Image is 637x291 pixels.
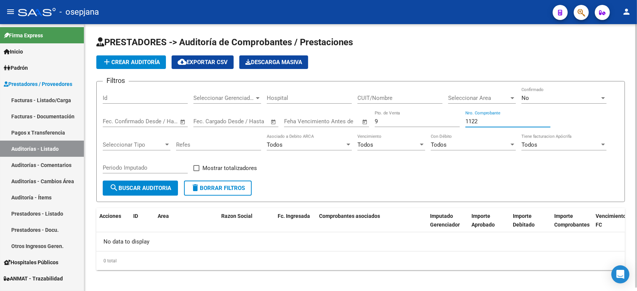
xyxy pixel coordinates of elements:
[96,232,625,251] div: No data to display
[4,64,28,72] span: Padrón
[193,118,224,125] input: Fecha inicio
[96,208,130,241] datatable-header-cell: Acciones
[172,55,234,69] button: Exportar CSV
[269,118,278,126] button: Open calendar
[103,181,178,196] button: Buscar Auditoria
[319,213,380,219] span: Comprobantes asociados
[513,213,535,228] span: Importe Debitado
[109,183,119,192] mat-icon: search
[155,208,207,241] datatable-header-cell: Area
[430,213,460,228] span: Imputado Gerenciador
[611,265,629,283] div: Open Intercom Messenger
[431,141,447,148] span: Todos
[96,55,166,69] button: Crear Auditoría
[178,59,228,66] span: Exportar CSV
[109,185,171,191] span: Buscar Auditoria
[103,141,164,148] span: Seleccionar Tipo
[103,118,133,125] input: Fecha inicio
[102,57,111,66] mat-icon: add
[427,208,468,241] datatable-header-cell: Imputado Gerenciador
[178,57,187,66] mat-icon: cloud_download
[316,208,427,241] datatable-header-cell: Comprobantes asociados
[191,183,200,192] mat-icon: delete
[510,208,551,241] datatable-header-cell: Importe Debitado
[468,208,510,241] datatable-header-cell: Importe Aprobado
[554,213,590,228] span: Importe Comprobantes
[448,95,509,101] span: Seleccionar Area
[96,251,625,270] div: 0 total
[103,75,129,86] h3: Filtros
[4,80,72,88] span: Prestadores / Proveedores
[521,95,529,101] span: No
[239,55,308,69] button: Descarga Masiva
[596,213,626,228] span: Vencimiento FC
[275,208,316,241] datatable-header-cell: Fc. Ingresada
[140,118,176,125] input: Fecha fin
[361,118,369,126] button: Open calendar
[4,274,63,283] span: ANMAT - Trazabilidad
[471,213,495,228] span: Importe Aprobado
[4,31,43,40] span: Firma Express
[218,208,275,241] datatable-header-cell: Razon Social
[99,213,121,219] span: Acciones
[551,208,593,241] datatable-header-cell: Importe Comprobantes
[521,141,537,148] span: Todos
[357,141,373,148] span: Todos
[179,118,187,126] button: Open calendar
[622,7,631,16] mat-icon: person
[202,164,257,173] span: Mostrar totalizadores
[191,185,245,191] span: Borrar Filtros
[231,118,267,125] input: Fecha fin
[6,7,15,16] mat-icon: menu
[267,141,283,148] span: Todos
[59,4,99,20] span: - osepjana
[221,213,252,219] span: Razon Social
[239,55,308,69] app-download-masive: Descarga masiva de comprobantes (adjuntos)
[4,258,58,266] span: Hospitales Públicos
[102,59,160,66] span: Crear Auditoría
[130,208,155,241] datatable-header-cell: ID
[245,59,302,66] span: Descarga Masiva
[96,37,353,47] span: PRESTADORES -> Auditoría de Comprobantes / Prestaciones
[4,47,23,56] span: Inicio
[158,213,169,219] span: Area
[278,213,310,219] span: Fc. Ingresada
[184,181,252,196] button: Borrar Filtros
[133,213,138,219] span: ID
[593,208,634,241] datatable-header-cell: Vencimiento FC
[193,95,254,101] span: Seleccionar Gerenciador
